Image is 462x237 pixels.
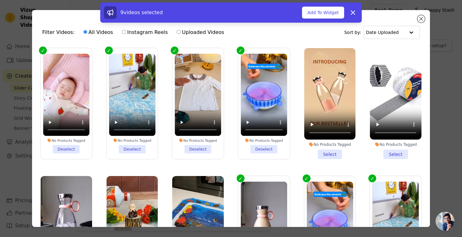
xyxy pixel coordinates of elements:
div: No Products Tagged [241,138,287,143]
div: Filter Videos: [42,25,228,40]
div: No Products Tagged [43,138,89,143]
div: No Products Tagged [304,142,356,147]
label: Instagram Reels [122,28,168,36]
label: Uploaded Videos [176,28,224,36]
div: No Products Tagged [175,138,221,143]
div: No Products Tagged [370,142,421,147]
span: 9 videos selected [120,9,163,15]
label: All Videos [83,28,113,36]
div: Sort by: [344,26,420,39]
div: Open chat [436,212,454,231]
button: Add To Widget [302,7,344,19]
div: No Products Tagged [109,138,155,143]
